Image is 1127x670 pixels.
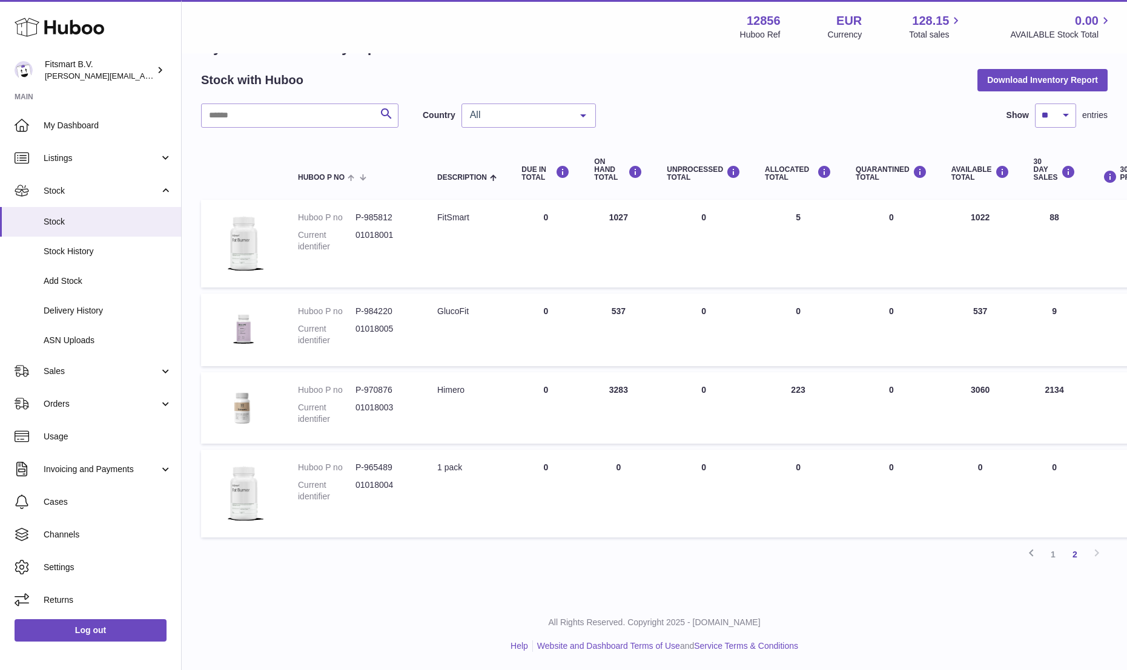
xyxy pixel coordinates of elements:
[213,306,274,351] img: product image
[213,212,274,272] img: product image
[655,372,753,444] td: 0
[889,385,894,395] span: 0
[667,165,741,182] div: UNPROCESSED Total
[1082,110,1108,121] span: entries
[1022,200,1088,287] td: 88
[298,323,355,346] dt: Current identifier
[1022,294,1088,366] td: 9
[509,200,582,287] td: 0
[437,212,497,223] div: FitSmart
[537,641,680,651] a: Website and Dashboard Terms of Use
[740,29,781,41] div: Huboo Ref
[765,165,831,182] div: ALLOCATED Total
[44,496,172,508] span: Cases
[828,29,862,41] div: Currency
[44,366,159,377] span: Sales
[355,212,413,223] dd: P-985812
[521,165,570,182] div: DUE IN TOTAL
[889,462,894,472] span: 0
[298,384,355,396] dt: Huboo P no
[355,384,413,396] dd: P-970876
[889,306,894,316] span: 0
[753,450,844,537] td: 0
[44,275,172,287] span: Add Stock
[45,59,154,82] div: Fitsmart B.V.
[298,174,345,182] span: Huboo P no
[889,212,894,222] span: 0
[355,323,413,346] dd: 01018005
[747,13,781,29] strong: 12856
[213,384,274,429] img: product image
[1022,372,1088,444] td: 2134
[909,29,963,41] span: Total sales
[939,200,1022,287] td: 1022
[753,200,844,287] td: 5
[694,641,798,651] a: Service Terms & Conditions
[298,462,355,473] dt: Huboo P no
[423,110,455,121] label: Country
[355,402,413,425] dd: 01018003
[939,450,1022,537] td: 0
[1022,450,1088,537] td: 0
[437,174,487,182] span: Description
[912,13,949,29] span: 128.15
[1006,110,1029,121] label: Show
[909,13,963,41] a: 128.15 Total sales
[298,212,355,223] dt: Huboo P no
[582,200,655,287] td: 1027
[15,61,33,79] img: jonathan@leaderoo.com
[753,294,844,366] td: 0
[44,398,159,410] span: Orders
[298,306,355,317] dt: Huboo P no
[594,158,643,182] div: ON HAND Total
[298,229,355,252] dt: Current identifier
[1010,29,1112,41] span: AVAILABLE Stock Total
[355,479,413,502] dd: 01018004
[298,402,355,425] dt: Current identifier
[939,372,1022,444] td: 3060
[977,69,1108,91] button: Download Inventory Report
[298,479,355,502] dt: Current identifier
[655,294,753,366] td: 0
[437,306,497,317] div: GlucoFit
[44,305,172,317] span: Delivery History
[939,294,1022,366] td: 537
[44,335,172,346] span: ASN Uploads
[44,120,172,131] span: My Dashboard
[836,13,862,29] strong: EUR
[582,294,655,366] td: 537
[753,372,844,444] td: 223
[509,294,582,366] td: 0
[511,641,528,651] a: Help
[44,153,159,164] span: Listings
[951,165,1010,182] div: AVAILABLE Total
[437,384,497,396] div: Himero
[44,594,172,606] span: Returns
[655,200,753,287] td: 0
[355,229,413,252] dd: 01018001
[582,450,655,537] td: 0
[44,185,159,197] span: Stock
[1042,544,1064,565] a: 1
[44,562,172,573] span: Settings
[201,72,303,88] h2: Stock with Huboo
[1075,13,1099,29] span: 0.00
[1010,13,1112,41] a: 0.00 AVAILABLE Stock Total
[44,246,172,257] span: Stock History
[582,372,655,444] td: 3283
[509,450,582,537] td: 0
[437,462,497,473] div: 1 pack
[44,431,172,442] span: Usage
[355,306,413,317] dd: P-984220
[44,464,159,475] span: Invoicing and Payments
[44,529,172,540] span: Channels
[856,165,927,182] div: QUARANTINED Total
[509,372,582,444] td: 0
[655,450,753,537] td: 0
[355,462,413,473] dd: P-965489
[191,617,1117,628] p: All Rights Reserved. Copyright 2025 - [DOMAIN_NAME]
[213,462,274,522] img: product image
[1034,158,1076,182] div: 30 DAY SALES
[467,109,571,121] span: All
[44,216,172,228] span: Stock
